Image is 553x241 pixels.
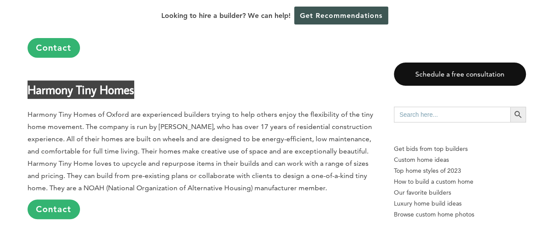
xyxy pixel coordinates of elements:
a: Schedule a free consultation [394,63,526,86]
svg: Search [513,110,523,119]
a: How to build a custom home [394,176,526,187]
a: Get Recommendations [294,7,388,24]
a: Top home styles of 2023 [394,165,526,176]
a: Harmony Tiny Homes [28,82,134,97]
p: Get bids from top builders [394,143,526,154]
a: Contact [28,199,80,219]
input: Search here... [394,107,510,122]
p: Harmony Tiny Homes of Oxford are experienced builders trying to help others enjoy the flexibility... [28,108,376,219]
a: Contact [28,38,80,58]
iframe: Drift Widget Chat Controller [385,178,543,231]
a: Custom home ideas [394,154,526,165]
